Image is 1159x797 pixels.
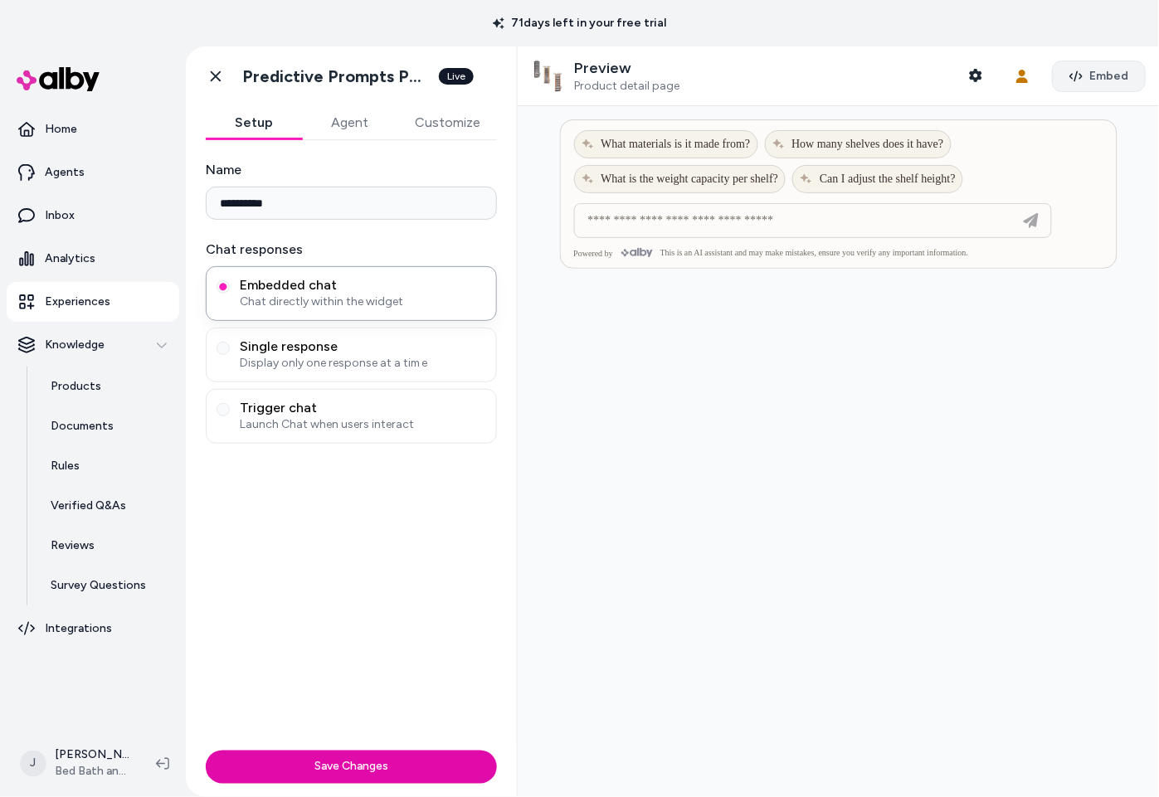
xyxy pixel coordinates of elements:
p: Knowledge [45,337,105,353]
button: Embedded chatChat directly within the widget [217,280,230,294]
a: Experiences [7,282,179,322]
a: Documents [34,406,179,446]
p: Products [51,378,101,395]
button: Knowledge [7,325,179,365]
p: Agents [45,164,85,181]
img: alby Logo [17,67,100,91]
label: Name [206,160,497,180]
a: Verified Q&As [34,486,179,526]
button: Setup [206,106,302,139]
span: Display only one response at a time [240,355,486,372]
span: Product detail page [574,79,679,94]
a: Agents [7,153,179,192]
p: Inbox [45,207,75,224]
button: Save Changes [206,751,497,784]
p: Verified Q&As [51,498,126,514]
a: Inbox [7,196,179,236]
div: Live [439,68,474,85]
button: J[PERSON_NAME]Bed Bath and Beyond [10,737,143,790]
button: Single responseDisplay only one response at a time [217,342,230,355]
p: 71 days left in your free trial [483,15,676,32]
span: Embed [1089,68,1128,85]
p: Documents [51,418,114,435]
p: Analytics [45,250,95,267]
button: Customize [398,106,497,139]
span: Launch Chat when users interact [240,416,486,433]
p: Preview [574,59,679,78]
p: Reviews [51,537,95,554]
a: Rules [34,446,179,486]
button: Embed [1052,61,1146,92]
p: Home [45,121,77,138]
p: Integrations [45,620,112,637]
span: Embedded chat [240,277,486,294]
img: Slim Barrister Tower [531,60,564,93]
a: Reviews [34,526,179,566]
label: Chat responses [206,240,497,260]
a: Integrations [7,609,179,649]
span: Bed Bath and Beyond [55,764,129,780]
span: J [20,751,46,777]
a: Products [34,367,179,406]
a: Home [7,109,179,149]
a: Survey Questions [34,566,179,605]
p: Experiences [45,294,110,310]
span: Trigger chat [240,400,486,416]
a: Analytics [7,239,179,279]
p: Survey Questions [51,577,146,594]
span: Chat directly within the widget [240,294,486,310]
button: Agent [302,106,398,139]
span: Single response [240,338,486,355]
p: [PERSON_NAME] [55,747,129,764]
h1: Predictive Prompts PDP [242,66,429,87]
button: Trigger chatLaunch Chat when users interact [217,403,230,416]
p: Rules [51,458,80,474]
